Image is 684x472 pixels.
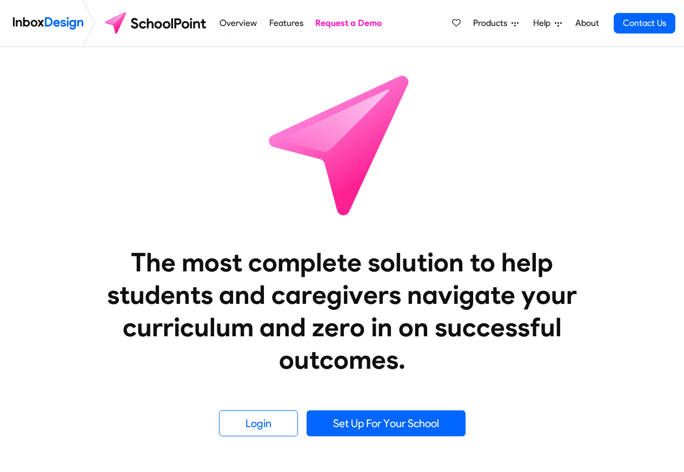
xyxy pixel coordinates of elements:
[614,13,675,34] a: Contact Us
[307,410,466,436] a: Set Up For Your School
[245,47,440,242] img: icon_schoolpoint.svg
[533,17,555,30] span: Help
[219,410,298,436] a: Login
[313,12,385,34] a: Request a Demo
[469,12,523,34] a: Products
[99,10,214,36] img: schoolpoint logo
[85,246,599,376] heading: The most complete solution to help students and caregivers navigate your curriculum and zero in o...
[473,17,512,30] span: Products
[572,12,602,34] a: About
[529,12,566,34] a: Help
[217,12,260,34] a: Overview
[266,12,306,34] a: Features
